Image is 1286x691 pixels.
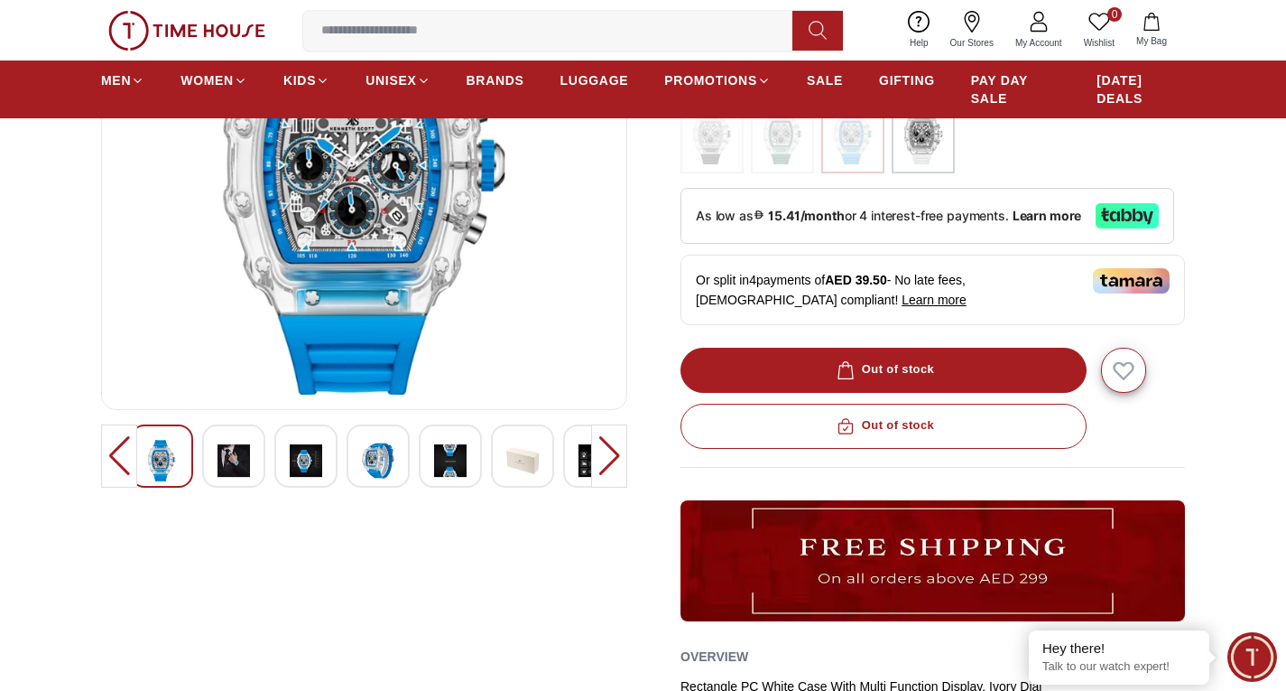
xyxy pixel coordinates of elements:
span: Help [902,36,936,50]
span: UNISEX [365,71,416,89]
h2: Overview [680,643,748,670]
a: UNISEX [365,64,430,97]
a: 0Wishlist [1073,7,1125,53]
span: Our Stores [943,36,1001,50]
img: Kenneth Scott Men's Multi Function Ivory Dial Watch - K25103-ZSBI [217,440,250,481]
span: PAY DAY SALE [971,71,1060,107]
a: GIFTING [879,64,935,97]
a: SALE [807,64,843,97]
span: LUGGAGE [560,71,629,89]
p: Talk to our watch expert! [1042,659,1196,675]
img: Kenneth Scott Men's Multi Function Ivory Dial Watch - K25103-ZSBI [434,440,467,481]
img: Tamara [1093,268,1170,294]
span: KIDS [283,71,316,89]
span: AED 39.50 [825,273,886,287]
div: Or split in 4 payments of - No late fees, [DEMOGRAPHIC_DATA] compliant! [680,255,1185,325]
a: [DATE] DEALS [1096,64,1185,115]
img: Kenneth Scott Men's Multi Function Ivory Dial Watch - K25103-ZSBI [362,440,394,481]
span: WOMEN [180,71,234,89]
img: ... [901,107,946,164]
a: KIDS [283,64,329,97]
span: [DATE] DEALS [1096,71,1185,107]
span: Learn more [902,293,967,307]
span: PROMOTIONS [664,71,757,89]
span: MEN [101,71,131,89]
img: ... [760,107,805,164]
div: Chat Widget [1227,632,1277,682]
a: WOMEN [180,64,247,97]
img: Kenneth Scott Men's Multi Function Ivory Dial Watch - K25103-ZSBI [290,440,322,481]
img: ... [108,11,265,51]
a: Our Stores [939,7,1004,53]
span: 0 [1107,7,1122,22]
span: SALE [807,71,843,89]
img: ... [689,107,735,164]
img: Kenneth Scott Men's Multi Function Ivory Dial Watch - K25103-ZSBI [506,440,539,481]
a: BRANDS [467,64,524,97]
span: Wishlist [1077,36,1122,50]
span: My Bag [1129,34,1174,48]
button: My Bag [1125,9,1178,51]
a: MEN [101,64,144,97]
span: GIFTING [879,71,935,89]
a: LUGGAGE [560,64,629,97]
span: BRANDS [467,71,524,89]
img: ... [680,500,1185,621]
a: PROMOTIONS [664,64,771,97]
img: Kenneth Scott Men's Multi Function Ivory Dial Watch - K25103-ZSBI [578,440,611,481]
div: Hey there! [1042,640,1196,658]
img: ... [830,107,875,164]
a: PAY DAY SALE [971,64,1060,115]
a: Help [899,7,939,53]
span: My Account [1008,36,1069,50]
img: Kenneth Scott Men's Multi Function Ivory Dial Watch - K25103-ZSBI [145,440,178,481]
